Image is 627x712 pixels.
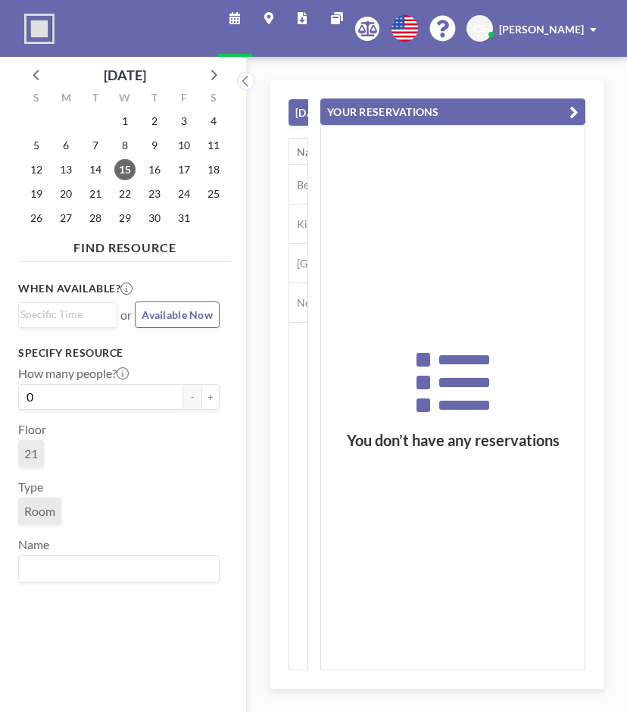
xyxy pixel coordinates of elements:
span: Monday, October 13, 2025 [55,159,76,180]
div: Search for option [19,556,219,582]
span: Thursday, October 30, 2025 [144,208,165,229]
label: Floor [18,422,46,437]
span: Thursday, October 23, 2025 [144,183,165,205]
span: Wednesday, October 1, 2025 [114,111,136,132]
h3: Specify resource [18,346,220,360]
span: [PERSON_NAME] [499,23,584,36]
span: Thursday, October 16, 2025 [144,159,165,180]
span: Tuesday, October 14, 2025 [85,159,106,180]
span: Available Now [142,308,213,321]
span: Belmont Craigin [289,178,374,192]
input: Search for option [20,559,211,579]
label: Type [18,479,43,495]
span: [GEOGRAPHIC_DATA] [289,257,405,270]
div: Name [297,145,325,159]
span: Monday, October 6, 2025 [55,135,76,156]
span: Monday, October 20, 2025 [55,183,76,205]
span: Tuesday, October 28, 2025 [85,208,106,229]
span: Saturday, October 11, 2025 [203,135,224,156]
div: M [51,89,81,109]
div: T [139,89,169,109]
span: Saturday, October 18, 2025 [203,159,224,180]
span: Thursday, October 2, 2025 [144,111,165,132]
button: + [201,384,220,410]
span: Friday, October 10, 2025 [173,135,195,156]
span: or [120,308,132,323]
div: F [169,89,198,109]
span: Sunday, October 26, 2025 [26,208,47,229]
div: S [198,89,228,109]
span: Tuesday, October 21, 2025 [85,183,106,205]
button: Available Now [135,301,220,328]
span: Sunday, October 12, 2025 [26,159,47,180]
div: [DATE] [104,64,146,86]
span: Friday, October 31, 2025 [173,208,195,229]
span: Sunday, October 5, 2025 [26,135,47,156]
h3: You don’t have any reservations [321,431,585,450]
span: Wednesday, October 15, 2025 [114,159,136,180]
div: T [81,89,111,109]
span: Kitchen Phone Booth [289,217,398,231]
span: Room [24,504,55,518]
div: W [111,89,140,109]
span: Friday, October 17, 2025 [173,159,195,180]
img: organization-logo [24,14,55,44]
div: Search for option [19,303,117,326]
input: Search for option [20,306,108,323]
span: Wednesday, October 29, 2025 [114,208,136,229]
span: Monday, October 27, 2025 [55,208,76,229]
span: Sunday, October 19, 2025 [26,183,47,205]
span: North Lawndale [289,296,373,310]
span: Friday, October 3, 2025 [173,111,195,132]
span: Thursday, October 9, 2025 [144,135,165,156]
h4: FIND RESOURCE [18,234,232,255]
span: Wednesday, October 8, 2025 [114,135,136,156]
div: S [22,89,51,109]
label: How many people? [18,366,129,381]
button: [DATE] [289,99,336,126]
label: Name [18,537,49,552]
span: Wednesday, October 22, 2025 [114,183,136,205]
span: CS [473,22,486,36]
span: Saturday, October 4, 2025 [203,111,224,132]
span: 21 [24,446,38,461]
button: YOUR RESERVATIONS [320,98,585,125]
span: Saturday, October 25, 2025 [203,183,224,205]
button: - [183,384,201,410]
span: Tuesday, October 7, 2025 [85,135,106,156]
span: Friday, October 24, 2025 [173,183,195,205]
